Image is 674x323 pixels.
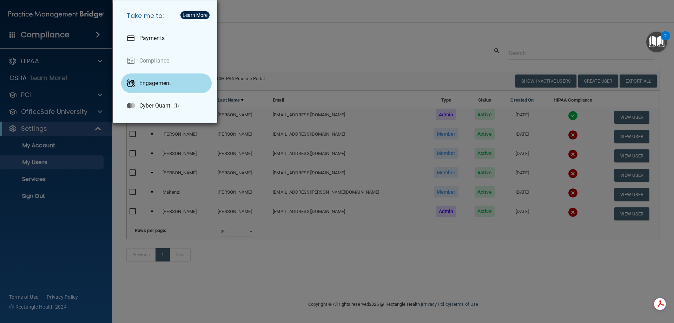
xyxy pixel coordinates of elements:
a: Cyber Quant [121,96,212,116]
button: Learn More [180,11,210,19]
p: Payments [139,35,165,42]
p: Engagement [139,80,171,87]
h5: Take me to: [121,6,212,26]
p: Cyber Quant [139,102,170,109]
a: Engagement [121,73,212,93]
div: 2 [664,36,667,45]
a: Payments [121,28,212,48]
button: Open Resource Center, 2 new notifications [646,32,667,52]
a: Compliance [121,51,212,71]
div: Learn More [183,13,207,18]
